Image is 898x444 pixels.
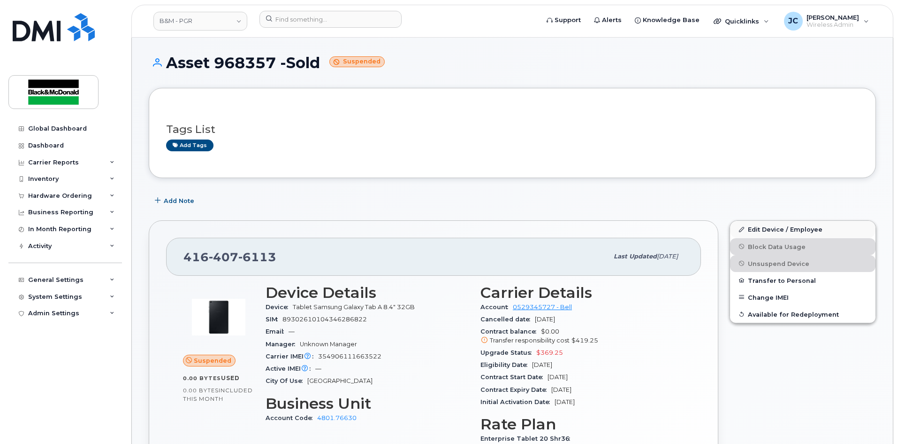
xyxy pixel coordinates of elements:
button: Unsuspend Device [730,255,875,272]
span: 6113 [238,250,276,264]
span: SIM [266,316,282,323]
h3: Device Details [266,284,469,301]
span: Cancelled date [480,316,535,323]
button: Available for Redeployment [730,306,875,323]
span: Suspended [194,356,231,365]
span: Email [266,328,289,335]
h3: Tags List [166,124,859,135]
span: 0.00 Bytes [183,387,219,394]
h3: Carrier Details [480,284,684,301]
span: Contract Start Date [480,374,548,381]
span: Enterprise Tablet 20 Shr36 [480,435,575,442]
span: 89302610104346286822 [282,316,367,323]
span: Eligibility Date [480,361,532,368]
span: — [289,328,295,335]
span: Manager [266,341,300,348]
span: [DATE] [532,361,552,368]
span: included this month [183,387,253,402]
span: $0.00 [480,328,684,345]
small: Suspended [329,56,385,67]
span: [DATE] [535,316,555,323]
span: [GEOGRAPHIC_DATA] [307,377,373,384]
span: Available for Redeployment [748,311,839,318]
span: Account Code [266,414,317,421]
a: 4801.76630 [317,414,357,421]
h1: Asset 968357 -Sold [149,55,876,71]
span: $419.25 [571,337,598,344]
span: City Of Use [266,377,307,384]
span: Tablet Samsung Galaxy Tab A 8.4" 32GB [293,304,415,311]
span: Add Note [164,196,194,205]
button: Block Data Usage [730,238,875,255]
h3: Business Unit [266,395,469,412]
span: 354906111663522 [318,353,381,360]
span: Last updated [614,253,657,260]
span: [DATE] [555,398,575,405]
span: Account [480,304,513,311]
span: $369.25 [536,349,563,356]
h3: Rate Plan [480,416,684,433]
span: [DATE] [551,386,571,393]
span: Upgrade Status [480,349,536,356]
span: 416 [183,250,276,264]
span: Initial Activation Date [480,398,555,405]
button: Transfer to Personal [730,272,875,289]
img: image20231002-3703462-1ponwpp.jpeg [190,289,247,345]
span: [DATE] [548,374,568,381]
span: Contract balance [480,328,541,335]
span: Active IMEI [266,365,315,372]
button: Add Note [149,192,202,209]
span: [DATE] [657,253,678,260]
span: — [315,365,321,372]
span: Transfer responsibility cost [490,337,570,344]
span: Device [266,304,293,311]
span: Unknown Manager [300,341,357,348]
span: 0.00 Bytes [183,375,221,382]
a: Edit Device / Employee [730,221,875,238]
span: Unsuspend Device [748,260,809,267]
span: used [221,374,240,382]
span: Contract Expiry Date [480,386,551,393]
a: Add tags [166,140,213,151]
span: 407 [209,250,238,264]
a: 0529345727 - Bell [513,304,572,311]
button: Change IMEI [730,289,875,306]
span: Carrier IMEI [266,353,318,360]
